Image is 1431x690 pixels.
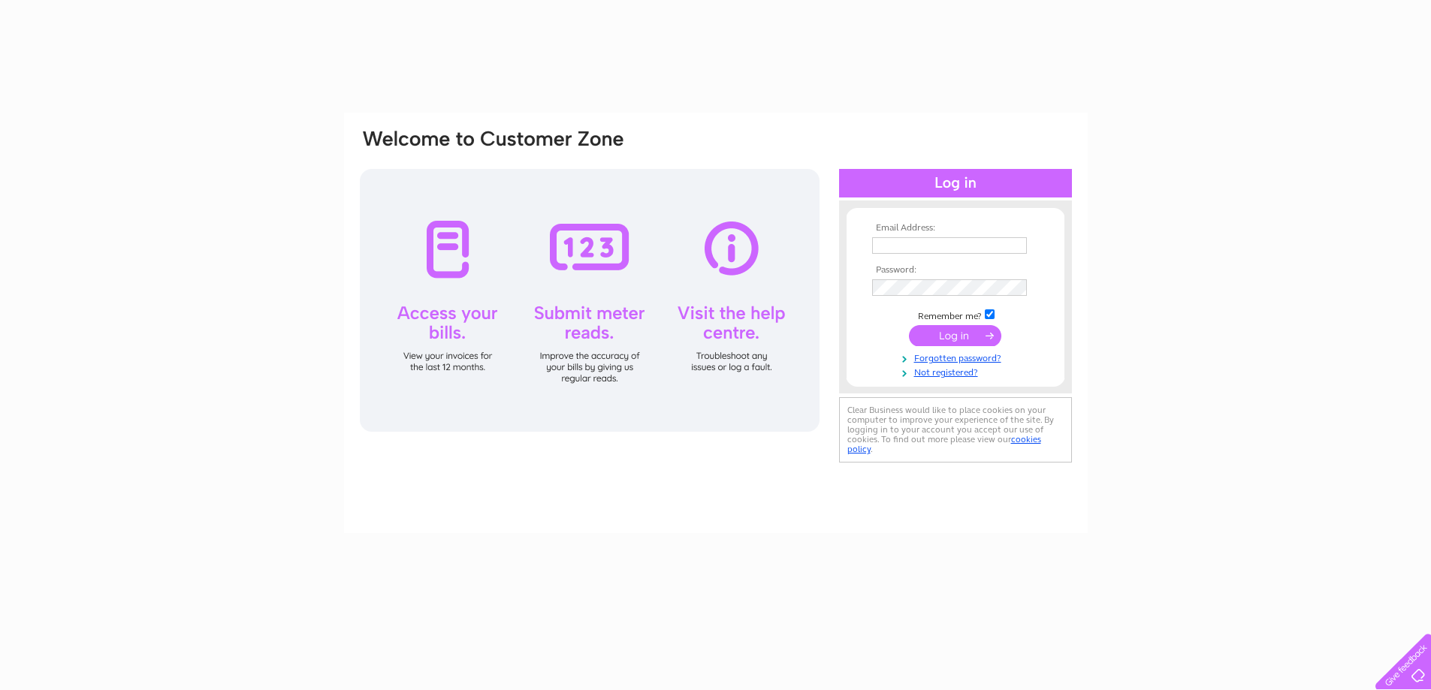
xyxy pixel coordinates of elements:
[839,397,1072,463] div: Clear Business would like to place cookies on your computer to improve your experience of the sit...
[868,223,1043,234] th: Email Address:
[847,434,1041,454] a: cookies policy
[872,364,1043,378] a: Not registered?
[909,325,1001,346] input: Submit
[872,350,1043,364] a: Forgotten password?
[868,307,1043,322] td: Remember me?
[868,265,1043,276] th: Password:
